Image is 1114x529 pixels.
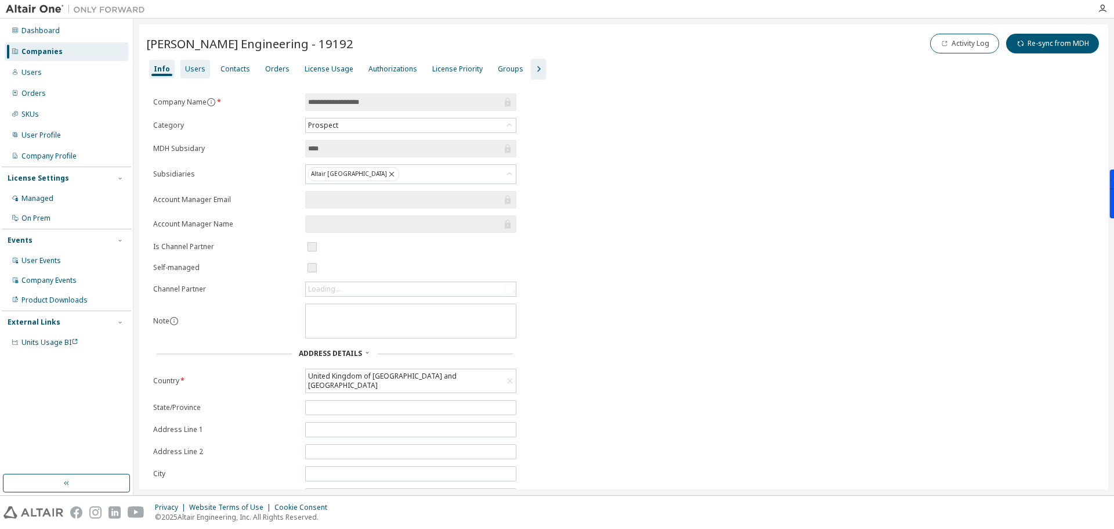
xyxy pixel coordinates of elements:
[306,119,340,132] div: Prospect
[1006,34,1099,53] button: Re-sync from MDH
[153,98,298,107] label: Company Name
[432,64,483,74] div: License Priority
[153,376,298,386] label: Country
[153,170,298,179] label: Subsidiaries
[128,506,144,519] img: youtube.svg
[8,174,69,183] div: License Settings
[153,242,298,251] label: Is Channel Partner
[8,318,60,327] div: External Links
[89,506,102,519] img: instagram.svg
[169,316,179,326] button: information
[306,370,504,392] div: United Kingdom of [GEOGRAPHIC_DATA] and [GEOGRAPHIC_DATA]
[368,64,417,74] div: Authorizations
[930,34,999,53] button: Activity Log
[6,3,151,15] img: Altair One
[21,276,77,285] div: Company Events
[153,316,169,326] label: Note
[498,64,523,74] div: Groups
[153,144,298,153] label: MDH Subsidary
[306,165,516,183] div: Altair [GEOGRAPHIC_DATA]
[299,348,362,358] span: Address Details
[153,403,298,412] label: State/Province
[21,296,88,305] div: Product Downloads
[21,26,60,35] div: Dashboard
[153,263,298,272] label: Self-managed
[189,503,274,512] div: Website Terms of Use
[3,506,63,519] img: altair_logo.svg
[306,118,516,132] div: Prospect
[274,503,334,512] div: Cookie Consent
[308,167,399,181] div: Altair [GEOGRAPHIC_DATA]
[21,47,63,56] div: Companies
[153,425,298,434] label: Address Line 1
[21,152,77,161] div: Company Profile
[155,512,334,522] p: © 2025 Altair Engineering, Inc. All Rights Reserved.
[308,285,341,294] div: Loading...
[21,89,46,98] div: Orders
[154,64,170,74] div: Info
[207,98,216,107] button: information
[70,506,82,519] img: facebook.svg
[306,369,516,393] div: United Kingdom of [GEOGRAPHIC_DATA] and [GEOGRAPHIC_DATA]
[21,131,61,140] div: User Profile
[8,236,32,245] div: Events
[306,282,516,296] div: Loading...
[153,121,298,130] label: Category
[146,35,353,52] span: [PERSON_NAME] Engineering - 19192
[21,194,53,203] div: Managed
[220,64,250,74] div: Contacts
[21,337,78,347] span: Units Usage BI
[265,64,290,74] div: Orders
[21,68,42,77] div: Users
[21,110,39,119] div: SKUs
[153,285,298,294] label: Channel Partner
[153,469,298,478] label: City
[21,256,61,265] div: User Events
[305,64,353,74] div: License Usage
[153,195,298,204] label: Account Manager Email
[153,447,298,456] label: Address Line 2
[153,219,298,229] label: Account Manager Name
[108,506,121,519] img: linkedin.svg
[185,64,205,74] div: Users
[155,503,189,512] div: Privacy
[21,214,50,223] div: On Prem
